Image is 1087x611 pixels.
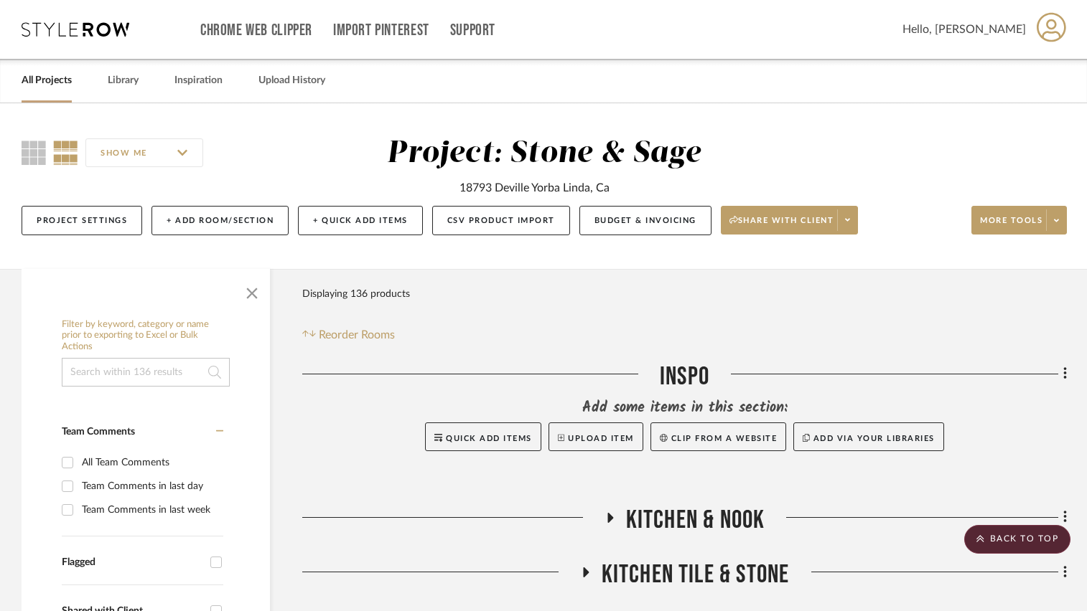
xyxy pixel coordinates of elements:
div: Add some items in this section: [302,398,1067,418]
div: 18793 Deville Yorba Linda, Ca [459,179,610,196]
a: Inspiration [174,71,223,90]
span: Share with client [729,215,834,237]
button: More tools [971,206,1067,235]
div: Team Comments in last week [82,498,220,521]
a: All Projects [22,71,72,90]
a: Library [108,71,139,90]
div: All Team Comments [82,451,220,474]
div: Team Comments in last day [82,475,220,498]
input: Search within 136 results [62,358,230,387]
button: + Quick Add Items [298,206,423,235]
button: Reorder Rooms [302,326,395,344]
button: Close [238,276,266,305]
a: Chrome Web Clipper [200,24,312,37]
div: Project: Stone & Sage [387,138,701,169]
span: Reorder Rooms [319,326,395,344]
div: Flagged [62,556,203,569]
span: Hello, [PERSON_NAME] [902,21,1026,38]
button: + Add Room/Section [151,206,289,235]
h6: Filter by keyword, category or name prior to exporting to Excel or Bulk Actions [62,319,230,353]
button: Upload Item [549,422,643,451]
button: Quick Add Items [425,422,541,451]
span: Team Comments [62,427,135,437]
button: Add via your libraries [793,422,944,451]
a: Import Pinterest [333,24,429,37]
button: Project Settings [22,206,142,235]
span: More tools [980,215,1042,237]
span: Kitchen & Nook [626,505,765,536]
button: Share with client [721,206,859,235]
div: Displaying 136 products [302,280,410,308]
button: Budget & Invoicing [579,206,712,235]
a: Upload History [258,71,325,90]
scroll-to-top-button: BACK TO TOP [964,525,1070,554]
span: Kitchen Tile & Stone [602,559,790,590]
button: Clip from a website [650,422,786,451]
a: Support [450,24,495,37]
button: CSV Product Import [432,206,570,235]
span: Quick Add Items [446,435,532,442]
